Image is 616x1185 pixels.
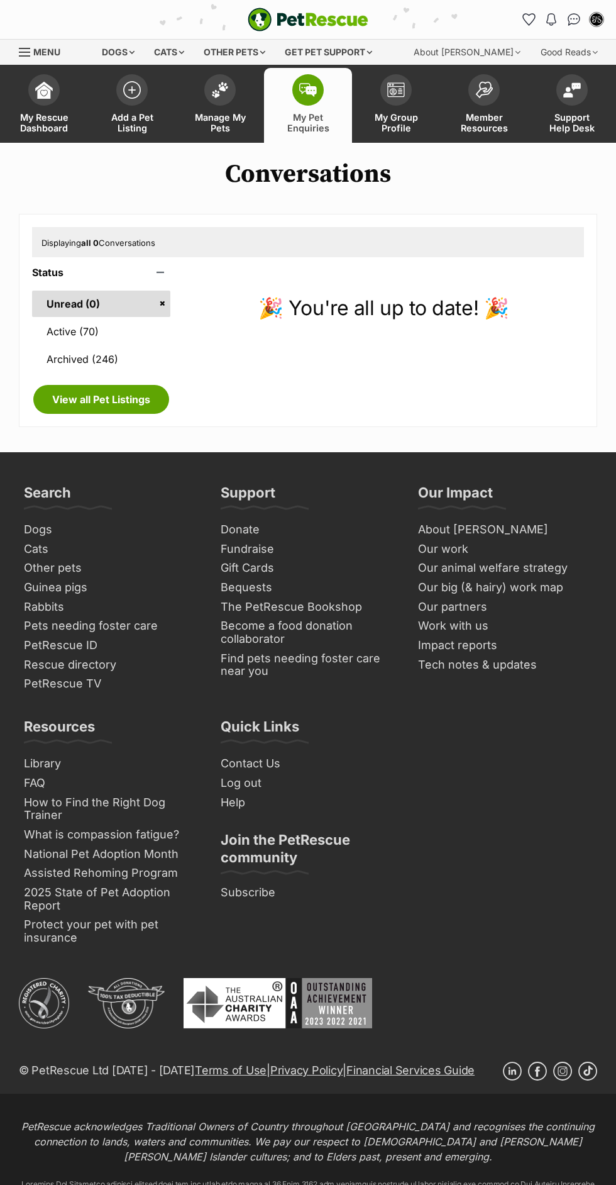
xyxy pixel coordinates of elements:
[211,82,229,98] img: manage-my-pets-icon-02211641906a0b7f246fdf0571729dbe1e7629f14944591b6c1af311fb30b64b.svg
[19,540,203,559] a: Cats
[418,484,493,509] h3: Our Impact
[88,978,165,1028] img: DGR
[19,883,203,915] a: 2025 State of Pet Adoption Report
[216,649,400,681] a: Find pets needing foster care near you
[19,825,203,845] a: What is compassion fatigue?
[216,598,400,617] a: The PetRescue Bookshop
[590,13,603,26] img: Sugar and Spice Cat Rescue profile pic
[19,774,203,793] a: FAQ
[19,864,203,883] a: Assisted Rehoming Program
[9,1119,607,1164] p: PetRescue acknowledges Traditional Owners of Country throughout [GEOGRAPHIC_DATA] and recognises ...
[413,520,597,540] a: About [PERSON_NAME]
[563,82,581,97] img: help-desk-icon-fdf02630f3aa405de69fd3d07c3f3aa587a6932b1a1747fa1d2bba05be0121f9.svg
[346,1064,475,1077] a: Financial Services Guide
[41,238,155,248] span: Displaying Conversations
[216,578,400,598] a: Bequests
[184,978,372,1028] img: Australian Charity Awards - Outstanding Achievement Winner 2023 - 2022 - 2021
[195,40,274,65] div: Other pets
[93,40,143,65] div: Dogs
[33,385,169,414] a: View all Pet Listings
[352,68,440,143] a: My Group Profile
[19,520,203,540] a: Dogs
[32,318,170,345] a: Active (70)
[35,81,53,99] img: dashboard-icon-eb2f2d2d3e046f16d808141f083e7271f6b2e854fb5c12c21221c1fb7104beca.svg
[24,718,95,743] h3: Resources
[19,845,203,864] a: National Pet Adoption Month
[413,578,597,598] a: Our big (& hairy) work map
[19,578,203,598] a: Guinea pigs
[216,883,400,903] a: Subscribe
[32,291,170,317] a: Unread (0)
[413,559,597,578] a: Our animal welfare strategy
[19,40,69,62] a: Menu
[216,774,400,793] a: Log out
[145,40,193,65] div: Cats
[413,598,597,617] a: Our partners
[413,540,597,559] a: Our work
[195,1064,267,1077] a: Terms of Use
[405,40,529,65] div: About [PERSON_NAME]
[183,293,584,323] p: 🎉 You're all up to date! 🎉
[270,1064,343,1077] a: Privacy Policy
[387,82,405,97] img: group-profile-icon-3fa3cf56718a62981997c0bc7e787c4b2cf8bcc04b72c1350f741eb67cf2f40e.svg
[440,68,528,143] a: Member Resources
[221,718,299,743] h3: Quick Links
[248,8,368,31] img: logo-e224e6f780fb5917bec1dbf3a21bbac754714ae5b6737aabdf751b685950b380.svg
[33,47,60,57] span: Menu
[264,68,352,143] a: My Pet Enquiries
[541,9,561,30] button: Notifications
[19,598,203,617] a: Rabbits
[503,1062,522,1081] a: Linkedin
[176,68,264,143] a: Manage My Pets
[16,112,72,133] span: My Rescue Dashboard
[24,484,71,509] h3: Search
[123,81,141,99] img: add-pet-listing-icon-0afa8454b4691262ce3f59096e99ab1cd57d4a30225e0717b998d2c9b9846f56.svg
[456,112,512,133] span: Member Resources
[19,655,203,675] a: Rescue directory
[216,559,400,578] a: Gift Cards
[19,674,203,694] a: PetRescue TV
[528,1062,547,1081] a: Facebook
[88,68,176,143] a: Add a Pet Listing
[413,616,597,636] a: Work with us
[564,9,584,30] a: Conversations
[19,616,203,636] a: Pets needing foster care
[532,40,607,65] div: Good Reads
[544,112,600,133] span: Support Help Desk
[216,520,400,540] a: Donate
[19,636,203,655] a: PetRescue ID
[221,831,395,874] h3: Join the PetRescue community
[546,13,556,26] img: notifications-46538b983faf8c2785f20acdc204bb7945ddae34d4c08c2a6579f10ce5e182be.svg
[19,559,203,578] a: Other pets
[586,9,607,30] button: My account
[519,9,539,30] a: Favourites
[368,112,424,133] span: My Group Profile
[19,754,203,774] a: Library
[280,112,336,133] span: My Pet Enquiries
[276,40,381,65] div: Get pet support
[413,636,597,655] a: Impact reports
[19,915,203,947] a: Protect your pet with pet insurance
[216,754,400,774] a: Contact Us
[192,112,248,133] span: Manage My Pets
[475,81,493,98] img: member-resources-icon-8e73f808a243e03378d46382f2149f9095a855e16c252ad45f914b54edf8863c.svg
[81,238,99,248] strong: all 0
[19,978,69,1028] img: ACNC
[32,267,170,278] header: Status
[216,793,400,813] a: Help
[578,1062,597,1081] a: TikTok
[519,9,607,30] ul: Account quick links
[19,793,203,825] a: How to Find the Right Dog Trainer
[32,346,170,372] a: Archived (246)
[19,1062,475,1079] p: © PetRescue Ltd [DATE] - [DATE] | |
[216,540,400,559] a: Fundraise
[221,484,275,509] h3: Support
[568,13,581,26] img: chat-41dd97257d64d25036548639549fe6c8038ab92f7586957e7f3b1b290dea8141.svg
[413,655,597,675] a: Tech notes & updates
[553,1062,572,1081] a: Instagram
[248,8,368,31] a: PetRescue
[299,83,317,97] img: pet-enquiries-icon-7e3ad2cf08bfb03b45e93fb7055b45f3efa6380592205ae92323e6603595dc1f.svg
[104,112,160,133] span: Add a Pet Listing
[216,616,400,648] a: Become a food donation collaborator
[528,68,616,143] a: Support Help Desk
